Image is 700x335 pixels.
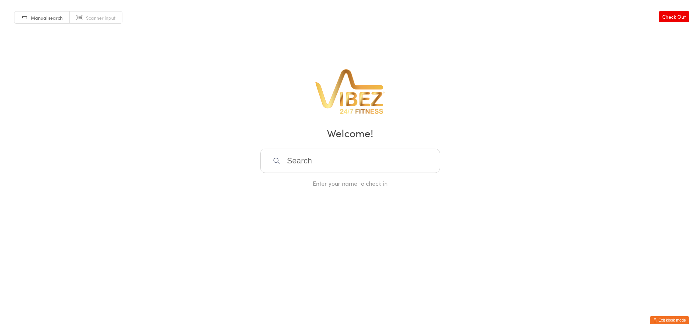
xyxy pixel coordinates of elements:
[659,11,689,22] a: Check Out
[260,179,440,187] div: Enter your name to check in
[86,14,116,21] span: Scanner input
[260,149,440,173] input: Search
[7,125,693,140] h2: Welcome!
[313,67,387,116] img: VibeZ 24/7 Fitness
[31,14,63,21] span: Manual search
[650,316,689,324] button: Exit kiosk mode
